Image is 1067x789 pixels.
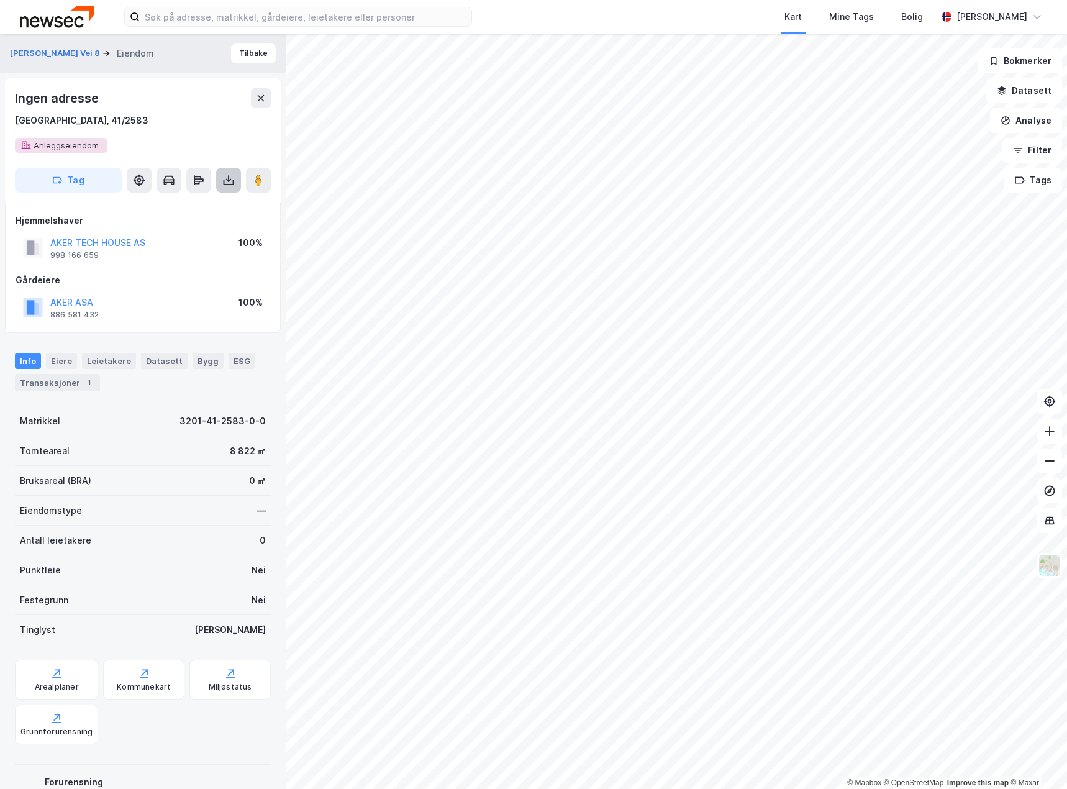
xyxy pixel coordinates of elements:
[16,213,270,228] div: Hjemmelshaver
[193,353,224,369] div: Bygg
[1005,729,1067,789] iframe: Chat Widget
[83,376,95,389] div: 1
[140,7,471,26] input: Søk på adresse, matrikkel, gårdeiere, leietakere eller personer
[46,353,77,369] div: Eiere
[15,113,148,128] div: [GEOGRAPHIC_DATA], 41/2583
[847,778,881,787] a: Mapbox
[194,623,266,637] div: [PERSON_NAME]
[947,778,1009,787] a: Improve this map
[829,9,874,24] div: Mine Tags
[20,623,55,637] div: Tinglyst
[117,682,171,692] div: Kommunekart
[231,43,276,63] button: Tilbake
[1004,168,1062,193] button: Tags
[229,353,255,369] div: ESG
[20,6,94,27] img: newsec-logo.f6e21ccffca1b3a03d2d.png
[230,444,266,458] div: 8 822 ㎡
[1038,554,1061,577] img: Z
[179,414,266,429] div: 3201-41-2583-0-0
[20,533,91,548] div: Antall leietakere
[20,503,82,518] div: Eiendomstype
[82,353,136,369] div: Leietakere
[257,503,266,518] div: —
[252,563,266,578] div: Nei
[35,682,79,692] div: Arealplaner
[50,310,99,320] div: 886 581 432
[50,250,99,260] div: 998 166 659
[784,9,802,24] div: Kart
[20,593,68,608] div: Festegrunn
[1005,729,1067,789] div: Kontrollprogram for chat
[15,88,101,108] div: Ingen adresse
[15,374,100,391] div: Transaksjoner
[10,47,102,60] button: [PERSON_NAME] Vei 8
[15,353,41,369] div: Info
[260,533,266,548] div: 0
[16,273,270,288] div: Gårdeiere
[15,168,122,193] button: Tag
[20,473,91,488] div: Bruksareal (BRA)
[978,48,1062,73] button: Bokmerker
[252,593,266,608] div: Nei
[209,682,252,692] div: Miljøstatus
[20,727,93,737] div: Grunnforurensning
[986,78,1062,103] button: Datasett
[20,444,70,458] div: Tomteareal
[884,778,944,787] a: OpenStreetMap
[990,108,1062,133] button: Analyse
[20,414,60,429] div: Matrikkel
[117,46,154,61] div: Eiendom
[238,295,263,310] div: 100%
[141,353,188,369] div: Datasett
[238,235,263,250] div: 100%
[901,9,923,24] div: Bolig
[956,9,1027,24] div: [PERSON_NAME]
[249,473,266,488] div: 0 ㎡
[20,563,61,578] div: Punktleie
[1002,138,1062,163] button: Filter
